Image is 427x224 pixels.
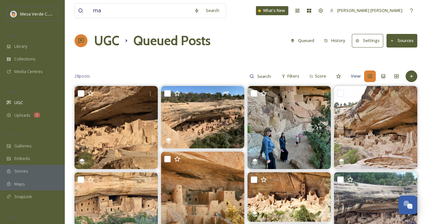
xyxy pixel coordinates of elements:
img: Mesa Verde #unescoworldheritage #mesaverdenationalpark #cliffdwellings [161,86,244,148]
span: UGC [14,100,23,106]
span: SnapLink [14,194,32,200]
span: Score [315,73,326,79]
span: 28 posts [75,73,90,79]
span: Stories [14,168,28,174]
img: Another amazing day traveling through the glorious southwest. I’ve always been fascinated by Nati... [248,86,331,169]
div: 1 [34,112,40,118]
a: UGC [94,31,119,50]
span: WIDGETS [6,133,21,138]
a: Settings [352,34,387,47]
span: Mesa Verde Country [20,11,60,17]
a: History [321,34,352,47]
span: Uploads [14,112,30,118]
input: Search [254,70,275,83]
button: Sources [387,34,417,47]
span: Filters [287,73,299,79]
button: Open Chat [398,196,417,214]
span: Media Centres [14,69,43,75]
span: Maps [14,181,25,187]
img: Spirits remain in the earth. #mesaverdenationalpark #colorado #hiking #beauty #history #roadtrip ... [248,172,331,222]
img: MVC%20SnapSea%20logo%20%281%29.png [10,11,17,17]
a: Queued [287,34,321,47]
span: View: [351,73,361,79]
span: Library [14,43,27,49]
span: Galleries [14,143,32,149]
input: Search your library [90,4,191,18]
a: What's New [256,6,288,15]
span: Collections [14,56,36,62]
span: Embeds [14,155,30,162]
span: SOCIALS [6,214,19,219]
a: [PERSON_NAME] [PERSON_NAME] [327,4,406,17]
span: COLLECT [6,90,20,94]
button: Queued [287,34,317,47]
div: Search [202,4,223,17]
button: History [321,34,349,47]
h1: Queued Posts [133,31,211,50]
span: MEDIA [6,33,18,38]
img: Often as outdoor types, we put our bullseyes on the Adventure Parks but can easily overlook the s... [75,86,158,169]
span: [PERSON_NAME] [PERSON_NAME] [337,7,402,13]
button: Settings [352,34,383,47]
img: Truly honored to be a guest at Cliffs palace . . . . . . #mesaverdenationalpark #findyourpark #na... [334,86,417,169]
